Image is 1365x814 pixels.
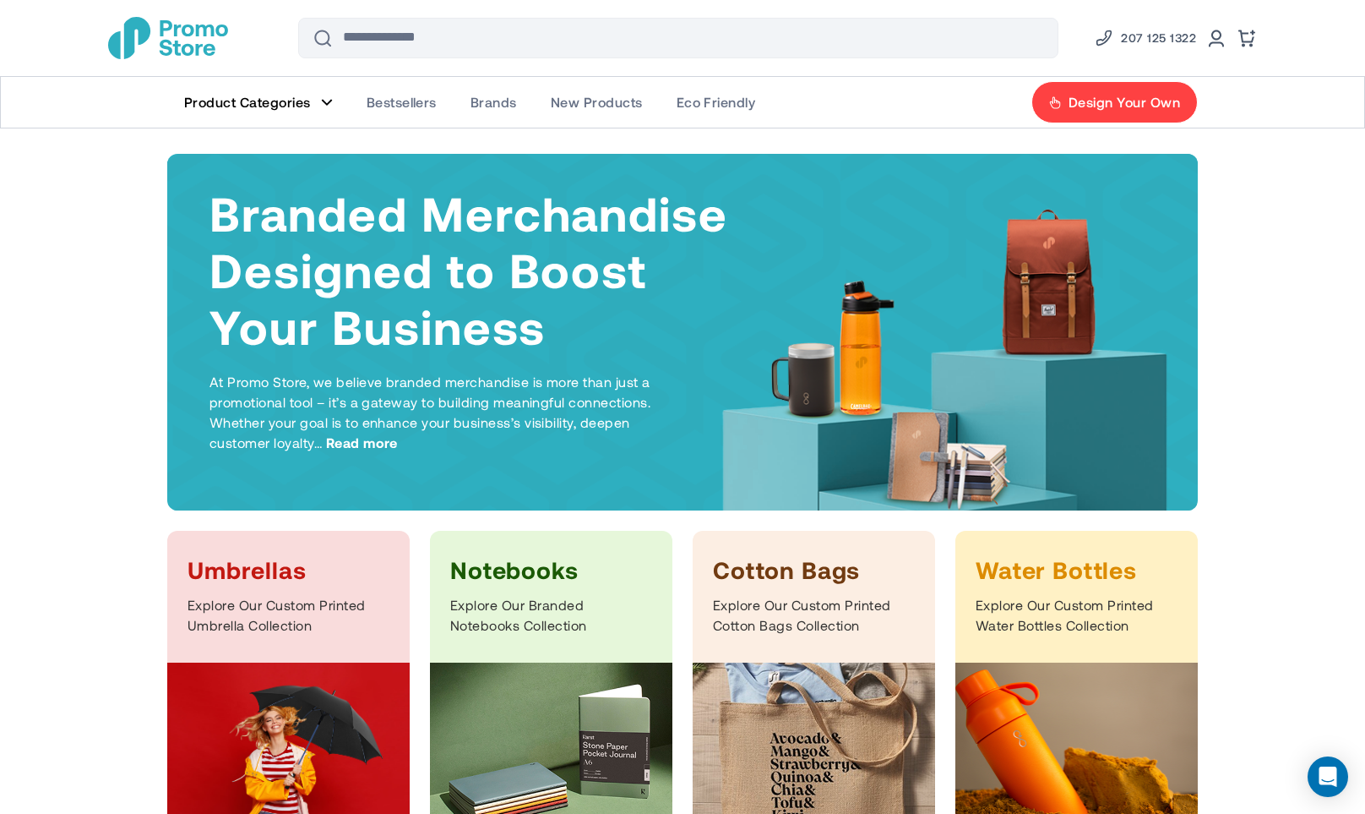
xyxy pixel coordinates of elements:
a: Eco Friendly [660,77,773,128]
h3: Umbrellas [188,555,389,585]
p: Explore Our Custom Printed Water Bottles Collection [976,595,1177,636]
span: Eco Friendly [677,94,756,111]
h3: Water Bottles [976,555,1177,585]
div: Open Intercom Messenger [1308,757,1348,797]
h3: Cotton Bags [713,555,915,585]
p: Explore Our Custom Printed Umbrella Collection [188,595,389,636]
a: Brands [454,77,534,128]
span: New Products [551,94,643,111]
span: Brands [470,94,517,111]
img: Promotional Merchandise [108,17,228,59]
h1: Branded Merchandise Designed to Boost Your Business [209,184,730,355]
img: Products [711,202,1184,544]
a: Bestsellers [350,77,454,128]
a: Design Your Own [1031,81,1198,123]
span: 207 125 1322 [1121,28,1196,48]
a: Product Categories [167,77,350,128]
a: store logo [108,17,228,59]
span: Product Categories [184,94,311,111]
a: Phone [1094,28,1196,48]
p: Explore Our Branded Notebooks Collection [450,595,652,636]
span: Read more [326,433,398,453]
a: New Products [534,77,660,128]
h3: Notebooks [450,555,652,585]
span: Bestsellers [367,94,437,111]
p: Explore Our Custom Printed Cotton Bags Collection [713,595,915,636]
button: Search [302,18,343,58]
span: At Promo Store, we believe branded merchandise is more than just a promotional tool – it’s a gate... [209,374,650,451]
span: Design Your Own [1069,94,1180,111]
